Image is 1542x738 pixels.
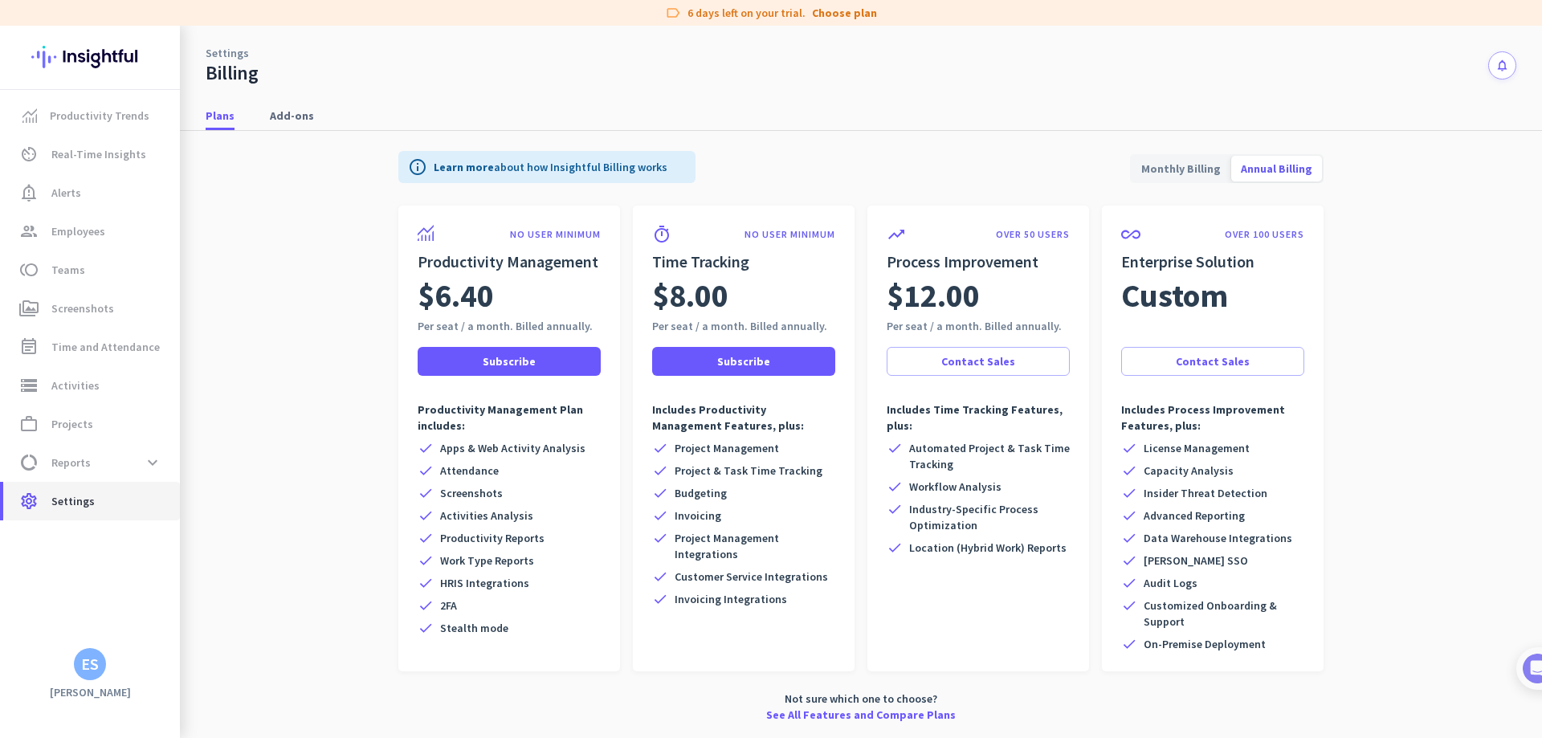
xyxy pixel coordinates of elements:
span: Not sure which one to choose? [785,691,937,707]
i: check [1121,508,1137,524]
p: OVER 100 USERS [1225,228,1304,241]
i: check [887,479,903,495]
i: timer [652,225,671,244]
div: Per seat / a month. Billed annually. [418,318,601,334]
span: Contact Sales [941,353,1015,369]
i: check [1121,440,1137,456]
span: Workflow Analysis [909,479,1001,495]
span: Alerts [51,183,81,202]
span: Custom [1121,273,1228,318]
i: all_inclusive [1121,225,1140,244]
span: Time and Attendance [51,337,160,357]
p: Includes Process Improvement Features, plus: [1121,402,1304,434]
span: Contact Sales [1176,353,1250,369]
p: OVER 50 USERS [996,228,1070,241]
span: Attendance [440,463,499,479]
i: check [418,508,434,524]
span: Activities [51,376,100,395]
span: Customer Service Integrations [675,569,828,585]
p: NO USER MINIMUM [744,228,835,241]
i: label [665,5,681,21]
p: Includes Time Tracking Features, plus: [887,402,1070,434]
span: Settings [51,491,95,511]
span: License Management [1144,440,1250,456]
i: check [887,501,903,517]
img: menu-item [22,108,37,123]
div: ES [81,656,99,672]
i: event_note [19,337,39,357]
span: Teams [51,260,85,279]
span: Activities Analysis [440,508,533,524]
span: Insider Threat Detection [1144,485,1267,501]
i: check [418,440,434,456]
a: notification_importantAlerts [3,173,180,212]
span: $6.40 [418,273,494,318]
a: storageActivities [3,366,180,405]
button: expand_more [138,448,167,477]
span: Project & Task Time Tracking [675,463,822,479]
i: check [1121,552,1137,569]
a: Learn more [434,160,494,174]
i: trending_up [887,225,906,244]
span: Productivity Trends [50,106,149,125]
i: check [652,463,668,479]
span: Add-ons [270,108,314,124]
span: Stealth mode [440,620,508,636]
p: about how Insightful Billing works [434,159,667,175]
i: storage [19,376,39,395]
i: notifications [1495,59,1509,72]
a: data_usageReportsexpand_more [3,443,180,482]
span: 2FA [440,597,457,614]
span: Project Management [675,440,779,456]
span: Annual Billing [1231,149,1322,188]
i: settings [19,491,39,511]
i: check [418,485,434,501]
a: Choose plan [812,5,877,21]
span: Advanced Reporting [1144,508,1245,524]
i: check [418,530,434,546]
button: Contact Sales [1121,347,1304,376]
span: Audit Logs [1144,575,1197,591]
i: check [418,597,434,614]
i: info [408,157,427,177]
button: Subscribe [418,347,601,376]
p: Includes Productivity Management Features, plus: [652,402,835,434]
i: notification_important [19,183,39,202]
a: work_outlineProjects [3,405,180,443]
h2: Enterprise Solution [1121,251,1304,273]
span: Industry-Specific Process Optimization [909,501,1070,533]
a: settingsSettings [3,482,180,520]
span: [PERSON_NAME] SSO [1144,552,1248,569]
a: menu-itemProductivity Trends [3,96,180,135]
span: Screenshots [440,485,503,501]
div: Billing [206,61,259,85]
span: Subscribe [717,353,770,369]
span: Customized Onboarding & Support [1144,597,1304,630]
i: check [652,569,668,585]
i: check [418,552,434,569]
i: work_outline [19,414,39,434]
span: Apps & Web Activity Analysis [440,440,585,456]
span: Capacity Analysis [1144,463,1234,479]
a: groupEmployees [3,212,180,251]
span: Monthly Billing [1132,149,1230,188]
i: check [418,463,434,479]
span: Subscribe [483,353,536,369]
span: Project Management Integrations [675,530,835,562]
span: Productivity Reports [440,530,545,546]
span: $8.00 [652,273,728,318]
a: tollTeams [3,251,180,289]
h2: Process Improvement [887,251,1070,273]
a: See All Features and Compare Plans [766,707,956,723]
i: check [652,440,668,456]
i: data_usage [19,453,39,472]
p: Productivity Management Plan includes: [418,402,601,434]
button: Contact Sales [887,347,1070,376]
img: product-icon [418,225,434,241]
i: check [652,508,668,524]
i: check [418,575,434,591]
span: Budgeting [675,485,727,501]
i: perm_media [19,299,39,318]
a: av_timerReal-Time Insights [3,135,180,173]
